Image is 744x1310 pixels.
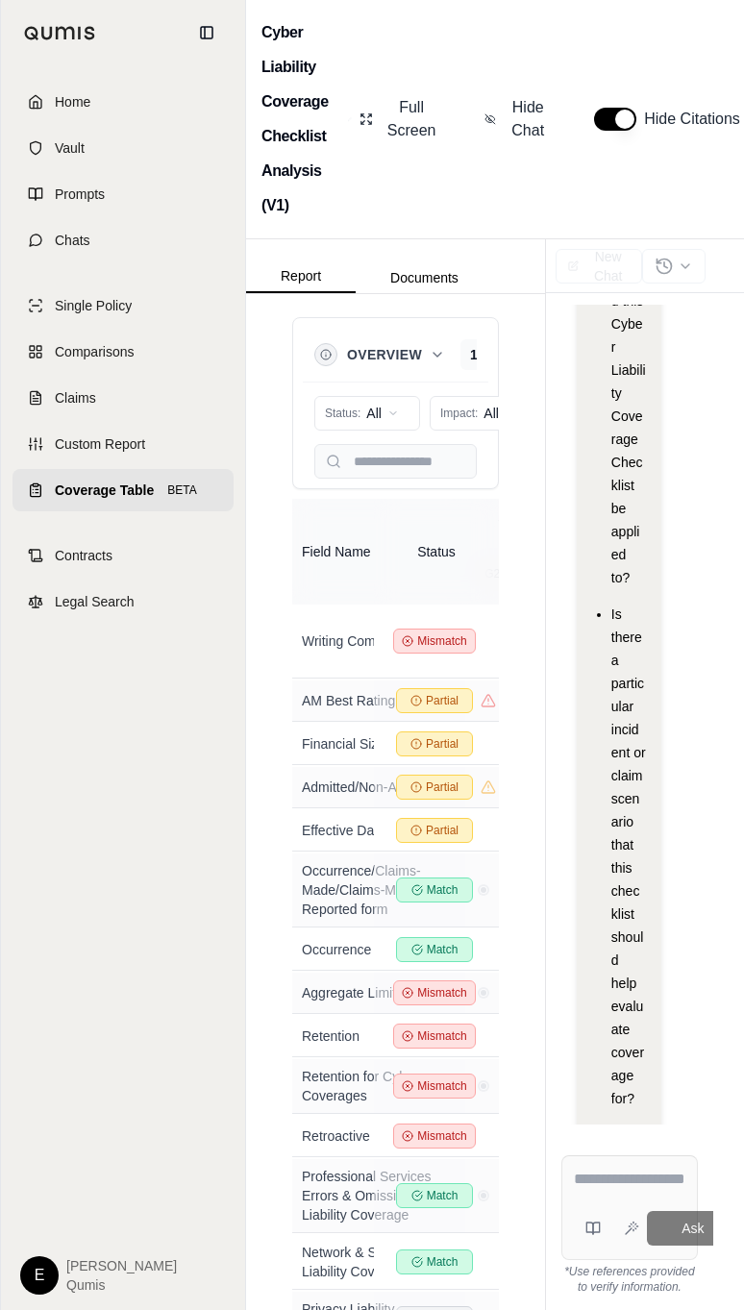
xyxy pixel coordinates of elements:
[12,127,234,169] a: Vault
[426,882,458,898] span: Match
[366,404,382,423] span: All
[302,983,456,1002] div: Aggregate Limit
[347,345,422,364] span: Overview
[302,1167,456,1224] div: Professional Services Errors & Omissions Liability Coverage
[426,736,459,752] span: Partial
[55,481,154,500] span: Coverage Table
[302,778,456,797] div: Admitted/Non-Admitted
[246,260,356,293] button: Report
[417,1028,466,1044] span: Mismatch
[302,821,456,840] div: Effective Dates
[302,1243,456,1281] div: Network & Security Liability Coverage
[55,138,85,158] span: Vault
[302,734,456,754] div: Financial Size Category
[302,691,456,710] div: AM Best Rating
[12,469,234,511] a: Coverage TableBETA
[12,377,234,419] a: Claims
[417,985,466,1001] span: Mismatch
[426,1188,458,1203] span: Match
[261,15,340,223] h2: Cyber Liability Coverage Checklist Analysis (V1)
[426,823,459,838] span: Partial
[440,406,478,421] span: Impact:
[384,96,439,142] span: Full Screen
[325,406,360,421] span: Status:
[12,423,234,465] a: Custom Report
[12,331,234,373] a: Comparisons
[314,396,420,431] button: Status:All
[484,404,499,423] span: All
[302,1067,456,1105] div: Retention for Cyber Coverages
[611,606,646,1106] span: Is there a particular incident or claim scenario that this checklist should help evaluate coverag...
[347,345,445,364] button: Overview
[55,342,134,361] span: Comparisons
[302,940,456,959] div: Occurrence Limit
[430,396,555,431] button: Impact:All
[191,17,222,48] button: Collapse sidebar
[66,1256,177,1275] span: [PERSON_NAME]
[302,1026,456,1046] div: Retention
[20,1256,59,1295] div: E
[426,942,458,957] span: Match
[417,1078,466,1094] span: Mismatch
[426,693,459,708] span: Partial
[561,1260,698,1295] div: *Use references provided to verify information.
[55,92,90,111] span: Home
[66,1275,177,1295] span: Qumis
[55,185,105,204] span: Prompts
[426,1254,458,1270] span: Match
[12,581,234,623] a: Legal Search
[55,592,135,611] span: Legal Search
[12,534,234,577] a: Contracts
[682,1221,704,1236] span: Ask
[508,96,548,142] span: Hide Chat
[417,1128,466,1144] span: Mismatch
[24,26,96,40] img: Qumis Logo
[12,284,234,327] a: Single Policy
[426,779,459,795] span: Partial
[417,633,466,649] span: Mismatch
[302,631,456,651] div: Writing Company
[55,296,132,315] span: Single Policy
[477,88,556,150] button: Hide Chat
[12,219,234,261] a: Chats
[302,1126,456,1146] div: Retroactive Date
[161,481,202,500] span: BETA
[12,173,234,215] a: Prompts
[374,499,499,605] th: Status
[55,546,112,565] span: Contracts
[302,861,456,919] div: Occurrence/Claims-Made/Claims-Made & Reported form
[55,231,90,250] span: Chats
[12,81,234,123] a: Home
[55,388,96,408] span: Claims
[292,499,465,605] th: Field Name
[470,345,485,364] span: 12
[356,262,493,293] button: Documents
[352,88,447,150] button: Full Screen
[55,434,145,454] span: Custom Report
